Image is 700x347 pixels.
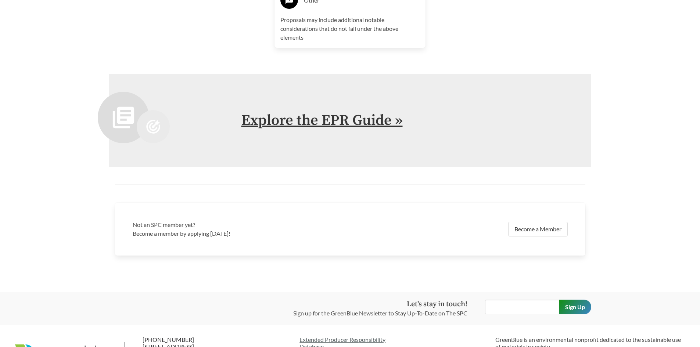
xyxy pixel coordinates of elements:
input: Sign Up [559,300,591,314]
h3: Not an SPC member yet? [133,220,346,229]
p: Proposals may include additional notable considerations that do not fall under the above elements [280,15,420,42]
a: Explore the EPR Guide » [241,111,403,130]
a: Become a Member [508,222,568,236]
p: Become a member by applying [DATE]! [133,229,346,238]
p: Sign up for the GreenBlue Newsletter to Stay Up-To-Date on The SPC [293,309,467,318]
strong: Let's stay in touch! [407,300,467,309]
